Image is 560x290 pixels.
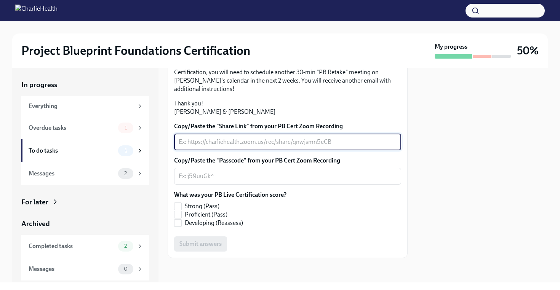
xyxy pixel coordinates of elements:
span: 1 [120,148,131,153]
span: 2 [120,170,131,176]
div: To do tasks [29,147,115,155]
a: For later [21,197,149,207]
span: Developing (Reassess) [185,219,243,227]
div: Messages [29,169,115,178]
label: What was your PB Live Certification score? [174,191,286,199]
label: Copy/Paste the "Share Link" from your PB Cert Zoom Recording [174,122,401,131]
span: Strong (Pass) [185,202,219,210]
p: Note: if you received a "Developing (Reasses)" score, don't get disheartened--this process is mea... [174,51,401,93]
a: To do tasks1 [21,139,149,162]
h2: Project Blueprint Foundations Certification [21,43,250,58]
h3: 50% [517,44,539,57]
span: Proficient (Pass) [185,210,227,219]
a: In progress [21,80,149,90]
img: CharlieHealth [15,5,58,17]
a: Completed tasks2 [21,235,149,258]
div: For later [21,197,48,207]
a: Messages2 [21,162,149,185]
a: Everything [21,96,149,116]
span: 1 [120,125,131,131]
a: Messages0 [21,258,149,280]
span: 0 [119,266,132,272]
span: 2 [120,243,131,249]
p: Thank you! [PERSON_NAME] & [PERSON_NAME] [174,99,401,116]
strong: My progress [435,43,467,51]
label: Copy/Paste the "Passcode" from your PB Cert Zoom Recording [174,156,401,165]
a: Archived [21,219,149,229]
a: Overdue tasks1 [21,116,149,139]
div: Completed tasks [29,242,115,250]
div: Everything [29,102,133,110]
div: Messages [29,265,115,273]
div: Overdue tasks [29,124,115,132]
